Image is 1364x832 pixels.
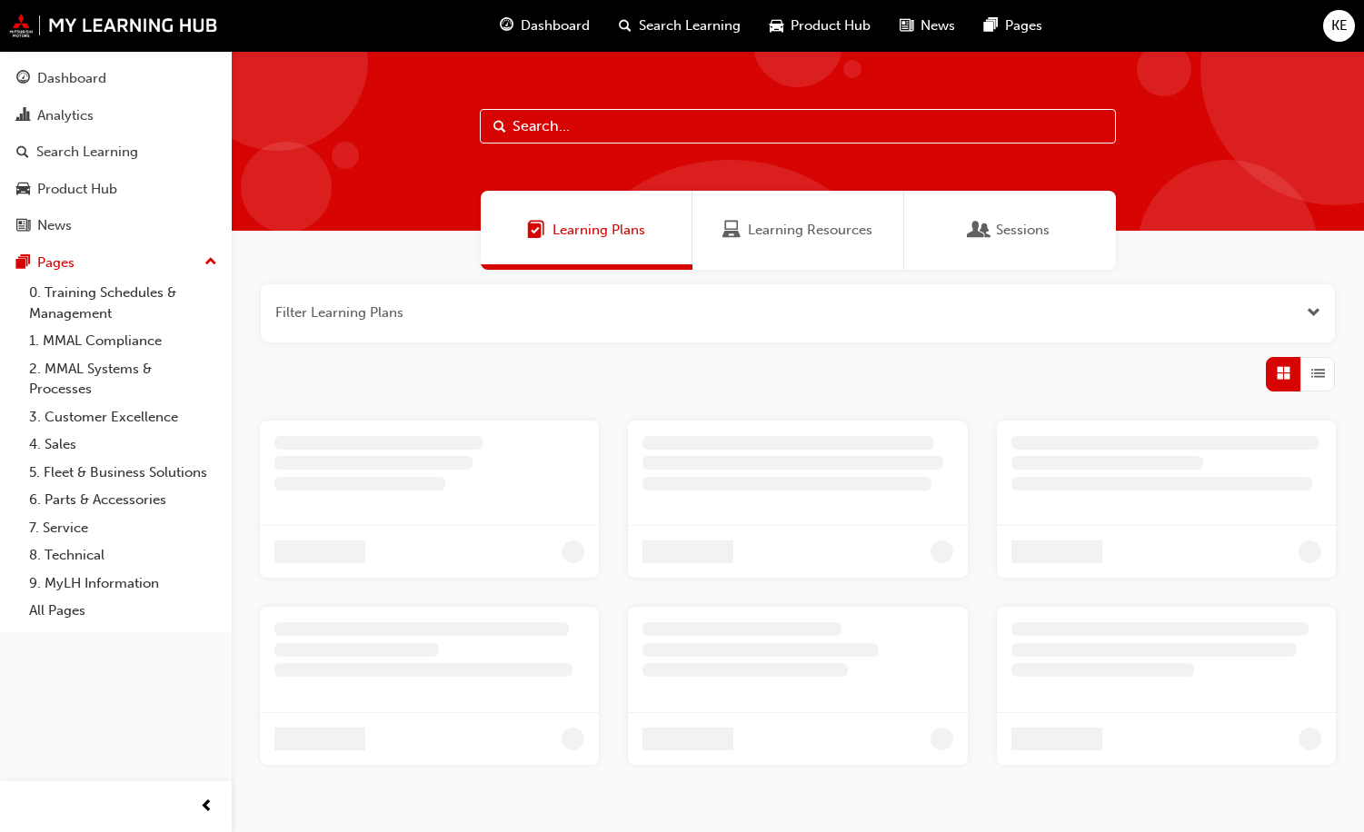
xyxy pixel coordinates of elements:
[692,191,904,270] a: Learning ResourcesLearning Resources
[16,144,29,161] span: search-icon
[7,62,224,95] a: Dashboard
[970,7,1057,45] a: pages-iconPages
[22,514,224,542] a: 7. Service
[553,220,645,241] span: Learning Plans
[984,15,998,37] span: pages-icon
[36,142,138,163] div: Search Learning
[1311,363,1325,384] span: List
[904,191,1116,270] a: SessionsSessions
[16,182,30,198] span: car-icon
[7,209,224,243] a: News
[770,15,783,37] span: car-icon
[200,796,214,818] span: prev-icon
[639,15,741,36] span: Search Learning
[755,7,885,45] a: car-iconProduct Hub
[900,15,913,37] span: news-icon
[22,327,224,355] a: 1. MMAL Compliance
[485,7,604,45] a: guage-iconDashboard
[22,597,224,625] a: All Pages
[527,220,545,241] span: Learning Plans
[22,486,224,514] a: 6. Parts & Accessories
[493,116,506,137] span: Search
[1005,15,1042,36] span: Pages
[7,135,224,169] a: Search Learning
[481,191,692,270] a: Learning PlansLearning Plans
[7,99,224,133] a: Analytics
[7,246,224,280] button: Pages
[7,58,224,246] button: DashboardAnalyticsSearch LearningProduct HubNews
[22,459,224,487] a: 5. Fleet & Business Solutions
[791,15,871,36] span: Product Hub
[22,279,224,327] a: 0. Training Schedules & Management
[22,431,224,459] a: 4. Sales
[22,355,224,403] a: 2. MMAL Systems & Processes
[22,541,224,570] a: 8. Technical
[204,251,217,274] span: up-icon
[1323,10,1355,42] button: KE
[22,570,224,598] a: 9. MyLH Information
[9,14,218,37] img: mmal
[37,179,117,200] div: Product Hub
[480,109,1116,144] input: Search...
[748,220,872,241] span: Learning Resources
[996,220,1050,241] span: Sessions
[37,105,94,126] div: Analytics
[521,15,590,36] span: Dashboard
[37,68,106,89] div: Dashboard
[16,218,30,234] span: news-icon
[16,255,30,272] span: pages-icon
[921,15,955,36] span: News
[16,108,30,124] span: chart-icon
[37,215,72,236] div: News
[16,71,30,87] span: guage-icon
[7,173,224,206] a: Product Hub
[604,7,755,45] a: search-iconSearch Learning
[22,403,224,431] a: 3. Customer Excellence
[1277,363,1290,384] span: Grid
[619,15,632,37] span: search-icon
[971,220,989,241] span: Sessions
[1331,15,1348,36] span: KE
[500,15,513,37] span: guage-icon
[1307,302,1320,323] button: Open the filter
[885,7,970,45] a: news-iconNews
[37,253,75,273] div: Pages
[722,220,741,241] span: Learning Resources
